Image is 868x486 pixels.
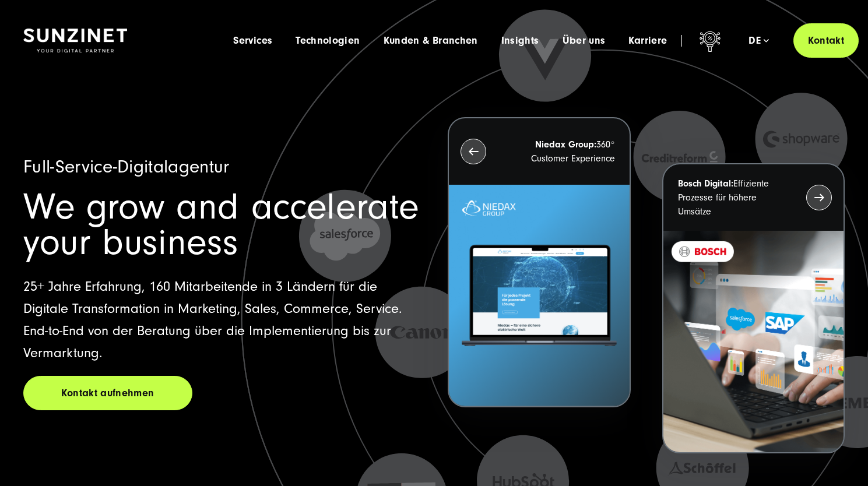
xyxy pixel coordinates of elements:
[662,163,845,453] button: Bosch Digital:Effiziente Prozesse für höhere Umsätze BOSCH - Kundeprojekt - Digital Transformatio...
[23,376,192,410] a: Kontakt aufnehmen
[23,29,127,53] img: SUNZINET Full Service Digital Agentur
[449,185,629,406] img: Letztes Projekt von Niedax. Ein Laptop auf dem die Niedax Website geöffnet ist, auf blauem Hinter...
[663,231,844,452] img: BOSCH - Kundeprojekt - Digital Transformation Agentur SUNZINET
[793,23,859,58] a: Kontakt
[678,177,785,219] p: Effiziente Prozesse für höhere Umsätze
[23,186,419,263] span: We grow and accelerate your business
[563,35,606,47] a: Über uns
[23,276,420,364] p: 25+ Jahre Erfahrung, 160 Mitarbeitende in 3 Ländern für die Digitale Transformation in Marketing,...
[748,35,769,47] div: de
[296,35,360,47] a: Technologien
[23,156,230,177] span: Full-Service-Digitalagentur
[535,139,596,150] strong: Niedax Group:
[628,35,667,47] a: Karriere
[233,35,272,47] a: Services
[678,178,733,189] strong: Bosch Digital:
[448,117,630,407] button: Niedax Group:360° Customer Experience Letztes Projekt von Niedax. Ein Laptop auf dem die Niedax W...
[501,35,539,47] a: Insights
[507,138,614,165] p: 360° Customer Experience
[384,35,478,47] a: Kunden & Branchen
